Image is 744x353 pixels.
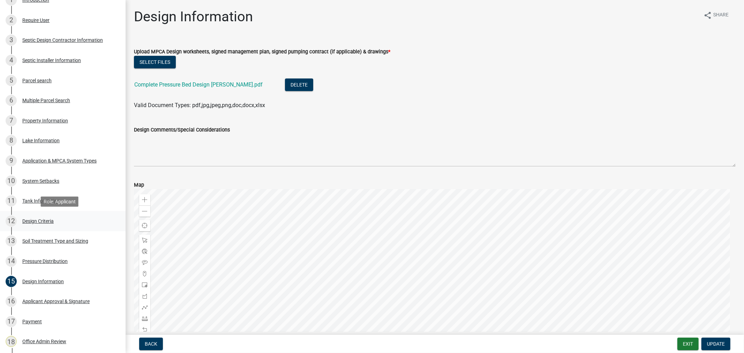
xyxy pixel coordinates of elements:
[22,158,97,163] div: Application & MPCA System Types
[6,256,17,267] div: 14
[134,56,176,68] button: Select files
[6,115,17,126] div: 7
[134,8,253,25] h1: Design Information
[707,341,725,347] span: Update
[145,341,157,347] span: Back
[698,8,734,22] button: shareShare
[22,138,60,143] div: Lake Information
[285,82,313,89] wm-modal-confirm: Delete Document
[6,15,17,26] div: 2
[41,196,78,206] div: Role: Applicant
[139,220,150,231] div: Find my location
[22,58,81,63] div: Septic Installer Information
[134,183,144,188] label: Map
[677,338,699,350] button: Exit
[6,235,17,247] div: 13
[22,219,54,224] div: Design Criteria
[139,338,163,350] button: Back
[6,55,17,66] div: 4
[134,128,230,133] label: Design Comments/Special Considerations
[22,78,52,83] div: Parcel search
[6,35,17,46] div: 3
[22,299,90,304] div: Applicant Approval & Signature
[6,75,17,86] div: 5
[6,95,17,106] div: 6
[6,175,17,187] div: 10
[22,118,68,123] div: Property Information
[713,11,729,20] span: Share
[22,339,66,344] div: Office Admin Review
[6,155,17,166] div: 9
[701,338,730,350] button: Update
[22,38,103,43] div: Septic Design Contractor Information
[22,18,50,23] div: Require User
[6,216,17,227] div: 12
[6,276,17,287] div: 15
[704,11,712,20] i: share
[22,259,68,264] div: Pressure Distribution
[139,205,150,217] div: Zoom out
[134,102,265,108] span: Valid Document Types: pdf,jpg,jpeg,png,doc,docx,xlsx
[22,98,70,103] div: Multiple Parcel Search
[6,135,17,146] div: 8
[285,78,313,91] button: Delete
[6,316,17,327] div: 17
[22,198,60,203] div: Tank Information
[134,50,390,54] label: Upload MPCA Design worksheets, signed management plan, signed pumping contract (if applicable) & ...
[22,319,42,324] div: Payment
[22,279,64,284] div: Design Information
[6,195,17,206] div: 11
[22,239,88,243] div: Soil Treatment Type and Sizing
[6,336,17,347] div: 18
[139,194,150,205] div: Zoom in
[6,296,17,307] div: 16
[22,179,59,183] div: System Setbacks
[134,81,263,88] a: Complete Pressure Bed Design [PERSON_NAME].pdf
